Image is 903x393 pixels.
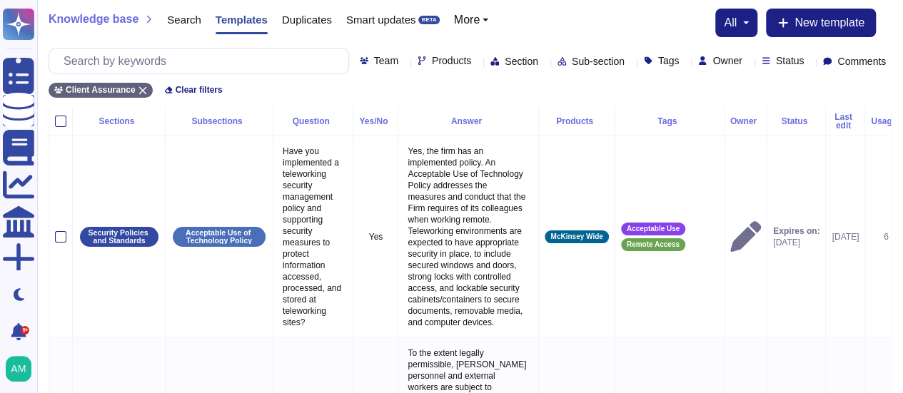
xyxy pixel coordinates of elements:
[21,326,29,335] div: 9+
[724,17,737,29] span: all
[171,117,267,126] div: Subsections
[454,14,489,26] button: More
[432,56,471,66] span: Products
[550,233,602,240] span: McKinsey Wide
[279,117,347,126] div: Question
[794,17,864,29] span: New template
[3,353,41,384] button: user
[56,49,348,73] input: Search by keywords
[776,56,804,66] span: Status
[167,14,201,25] span: Search
[572,56,625,66] span: Sub-section
[178,229,261,244] p: Acceptable Use of Technology Policy
[418,16,439,24] div: BETA
[871,231,901,243] div: 6
[627,225,680,233] span: Acceptable Use
[49,14,138,25] span: Knowledge base
[658,56,680,66] span: Tags
[359,231,392,243] p: Yes
[374,56,398,66] span: Team
[404,117,533,126] div: Answer
[79,117,159,126] div: Sections
[712,56,742,66] span: Owner
[66,86,136,94] span: Client Assurance
[766,9,876,37] button: New template
[832,113,859,130] div: Last edit
[871,117,901,126] div: Usage
[832,231,859,243] div: [DATE]
[621,117,718,126] div: Tags
[216,14,268,25] span: Templates
[837,56,886,66] span: Comments
[724,17,749,29] button: all
[85,229,153,244] p: Security Policies and Standards
[404,142,533,332] p: Yes, the firm has an implemented policy. An Acceptable Use of Technology Policy addresses the mea...
[545,117,608,126] div: Products
[282,14,332,25] span: Duplicates
[454,14,480,26] span: More
[279,142,347,332] p: Have you implemented a teleworking security management policy and supporting security measures to...
[359,117,392,126] div: Yes/No
[6,356,31,382] img: user
[346,14,416,25] span: Smart updates
[773,237,819,248] span: [DATE]
[773,225,819,237] span: Expires on:
[730,117,761,126] div: Owner
[627,241,680,248] span: Remote Access
[176,86,223,94] span: Clear filters
[505,56,538,66] span: Section
[773,117,819,126] div: Status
